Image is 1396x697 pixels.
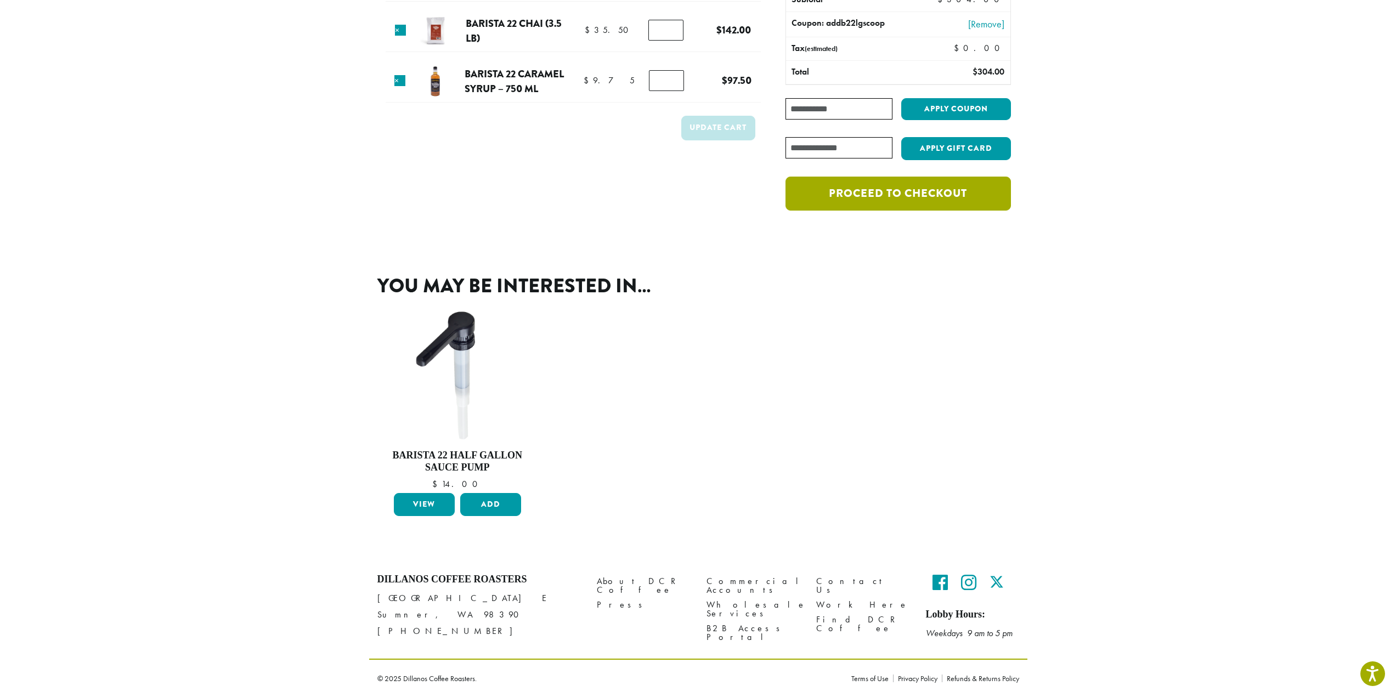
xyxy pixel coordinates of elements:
input: Product quantity [648,20,683,41]
bdi: 142.00 [716,22,751,37]
bdi: 35.50 [585,24,634,36]
button: Apply Gift Card [901,137,1011,160]
a: Contact Us [816,574,909,597]
bdi: 14.00 [432,478,483,490]
a: Barista 22 Chai (3.5 lb) [466,16,562,46]
span: $ [584,75,593,86]
h5: Lobby Hours: [926,609,1019,621]
th: Tax [786,37,945,60]
a: Refunds & Returns Policy [942,675,1019,682]
input: Product quantity [649,70,684,91]
span: $ [973,66,977,77]
a: Privacy Policy [893,675,942,682]
a: Press [597,597,690,612]
span: $ [585,24,594,36]
a: Proceed to checkout [785,177,1010,211]
a: Remove this item [394,75,405,86]
a: B2B Access Portal [707,621,800,645]
em: Weekdays 9 am to 5 pm [926,627,1013,639]
img: B22 Powdered Mix Chai | Dillanos Coffee Roasters [418,13,454,49]
span: $ [954,42,963,54]
bdi: 97.50 [722,73,751,88]
p: [GEOGRAPHIC_DATA] E Sumner, WA 98390 [PHONE_NUMBER] [377,590,580,639]
button: Apply coupon [901,98,1011,121]
h2: You may be interested in… [377,274,1019,298]
img: DP1898.01.png [391,308,524,441]
a: Barista 22 Caramel Syrup – 750 ml [465,66,564,97]
span: $ [432,478,442,490]
a: Barista 22 Half Gallon Sauce Pump $14.00 [391,308,524,489]
img: Barista 22 Caramel Syrup - 750 ml [417,64,453,99]
a: About DCR Coffee [597,574,690,597]
a: Wholesale Services [707,597,800,621]
span: $ [716,22,722,37]
button: Update cart [681,116,755,140]
span: $ [722,73,727,88]
a: [Remove] [926,16,1004,31]
a: Find DCR Coffee [816,613,909,636]
h4: Dillanos Coffee Roasters [377,574,580,586]
h4: Barista 22 Half Gallon Sauce Pump [391,450,524,473]
small: (estimated) [805,44,838,53]
a: Commercial Accounts [707,574,800,597]
a: Work Here [816,597,909,612]
bdi: 0.00 [954,42,1005,54]
a: Remove this item [395,25,406,36]
button: Add [460,493,521,516]
bdi: 304.00 [973,66,1004,77]
th: Total [786,61,920,84]
th: Coupon: addb22lgscoop [786,12,920,37]
p: © 2025 Dillanos Coffee Roasters. [377,675,835,682]
a: Terms of Use [851,675,893,682]
bdi: 9.75 [584,75,635,86]
a: View [394,493,455,516]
